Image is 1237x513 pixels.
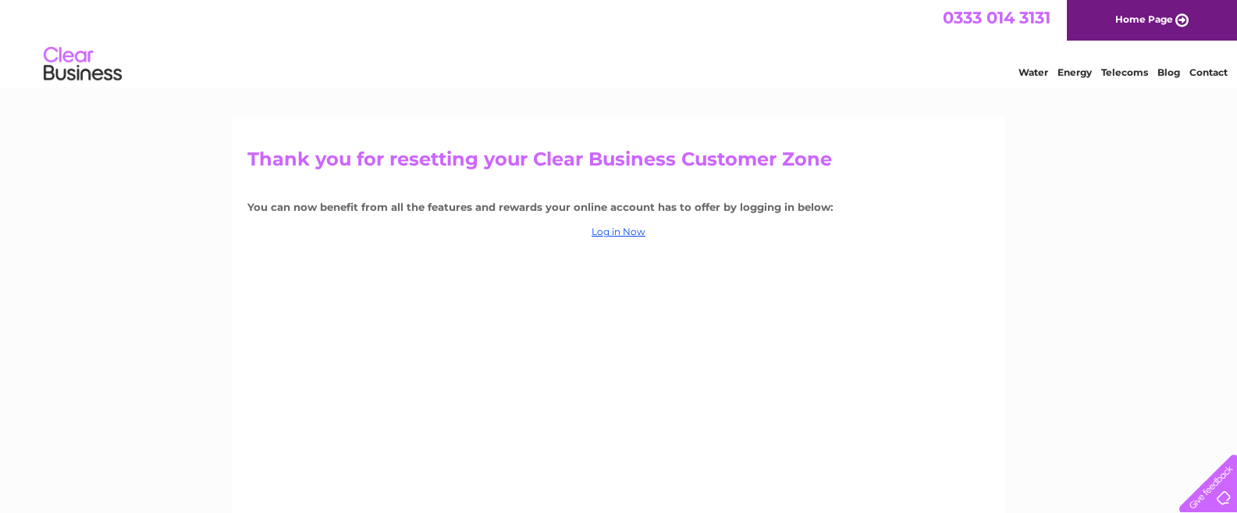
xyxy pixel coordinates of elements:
a: Water [1018,66,1048,78]
a: 0333 014 3131 [943,8,1050,27]
a: Energy [1057,66,1092,78]
a: Telecoms [1101,66,1148,78]
a: Contact [1189,66,1228,78]
img: logo.png [43,41,123,88]
div: Clear Business is a trading name of Verastar Limited (registered in [GEOGRAPHIC_DATA] No. 3667643... [251,9,988,76]
a: Blog [1157,66,1180,78]
h4: You can now benefit from all the features and rewards your online account has to offer by logging... [247,201,990,213]
h2: Thank you for resetting your Clear Business Customer Zone [247,148,990,178]
a: Log in Now [592,226,645,237]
